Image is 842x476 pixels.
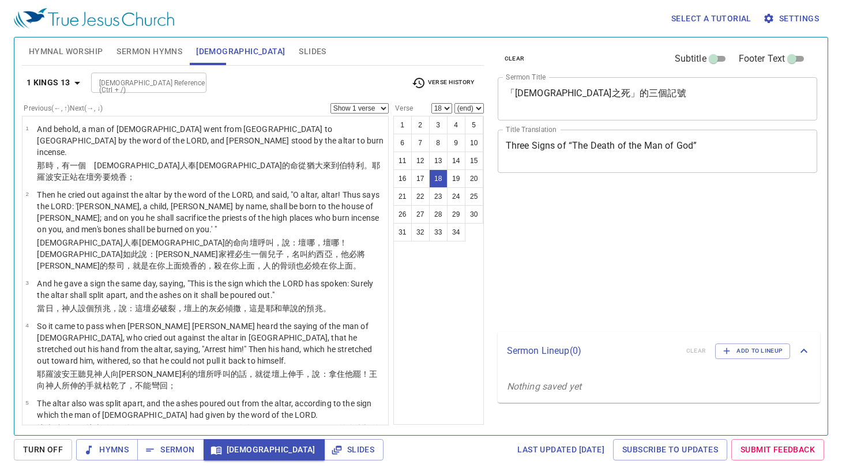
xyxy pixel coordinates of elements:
[22,72,89,93] button: 1 Kings 13
[429,187,448,206] button: 23
[37,369,377,390] wh376: 向[PERSON_NAME]利
[333,443,374,457] span: Slides
[667,8,756,29] button: Select a tutorial
[498,52,532,66] button: clear
[296,261,361,270] wh6106: 也必燒
[78,381,176,390] wh7971: 的手
[429,169,448,188] button: 18
[127,381,176,390] wh3001: ，不能
[37,422,385,445] p: 壇
[393,105,413,112] label: Verse
[37,424,380,444] wh1880: 傾撒了
[393,223,412,241] button: 31
[37,369,377,390] wh3379: 王
[25,279,28,286] span: 3
[95,76,184,89] input: Type Bible Reference
[37,424,380,444] wh7167: ，壇
[447,187,465,206] button: 24
[217,304,331,313] wh1880: 必傾撒
[290,304,331,313] wh3068: 說
[411,152,430,170] button: 12
[25,322,28,328] span: 4
[412,76,474,90] span: Verse History
[447,152,465,170] button: 14
[465,187,483,206] button: 25
[411,223,430,241] button: 32
[37,320,385,367] p: So it came to pass when [PERSON_NAME] [PERSON_NAME] heard the saying of the man of [DEMOGRAPHIC_D...
[447,169,465,188] button: 19
[465,116,483,134] button: 5
[739,52,785,66] span: Footer Text
[37,369,377,390] wh430: 人
[393,152,412,170] button: 11
[429,152,448,170] button: 13
[25,125,28,131] span: 1
[196,44,285,59] span: [DEMOGRAPHIC_DATA]
[24,105,103,112] label: Previous (←, ↑) Next (→, ↓)
[76,439,138,460] button: Hymns
[411,134,430,152] button: 7
[740,443,815,457] span: Submit Feedback
[14,8,174,29] img: True Jesus Church
[37,161,380,182] wh376: 奉[DEMOGRAPHIC_DATA]
[429,134,448,152] button: 8
[447,223,465,241] button: 34
[447,205,465,224] button: 29
[37,369,377,390] wh1008: 的壇
[94,381,176,390] wh3027: 就枯乾了
[152,381,176,390] wh3201: 彎回
[723,346,783,356] span: Add to Lineup
[506,140,810,162] textarea: Three Signs of “The Death of the Man of God”
[447,116,465,134] button: 4
[125,261,361,270] wh3548: ，就是在你上面燒香
[37,369,377,390] wh8085: 神
[37,238,365,270] wh3068: 的命
[513,439,609,460] a: Last updated [DATE]
[100,261,361,270] wh1116: 的祭司
[272,261,362,270] wh120: 的骨頭
[37,238,365,270] wh559: ：壇
[29,44,103,59] span: Hymnal Worship
[447,134,465,152] button: 9
[146,443,194,457] span: Sermon
[429,223,448,241] button: 33
[498,332,821,370] div: Sermon Lineup(0)clearAdd to Lineup
[465,152,483,170] button: 15
[393,187,412,206] button: 21
[37,161,380,182] wh430: 人
[507,381,582,392] i: Nothing saved yet
[429,205,448,224] button: 28
[320,261,361,270] wh8313: 在你上面。
[176,304,331,313] wh7167: ，壇上的灰
[405,74,481,92] button: Verse History
[152,304,331,313] wh4196: 必破裂
[198,261,361,270] wh6999: 的，殺
[37,237,385,271] p: [DEMOGRAPHIC_DATA]人奉[DEMOGRAPHIC_DATA]
[37,238,365,270] wh1697: 向壇
[213,443,315,457] span: [DEMOGRAPHIC_DATA]
[411,169,430,188] button: 17
[37,238,365,270] wh4196: 哪！[DEMOGRAPHIC_DATA]
[517,443,604,457] span: Last updated [DATE]
[37,123,385,158] p: And behold, a man of [DEMOGRAPHIC_DATA] went from [GEOGRAPHIC_DATA] to [GEOGRAPHIC_DATA] by the w...
[54,304,331,313] wh3117: ，神人設
[465,169,483,188] button: 20
[168,381,176,390] wh7725: ；
[411,205,430,224] button: 27
[323,304,331,313] wh4159: 。
[37,424,380,444] wh4196: 也破裂了
[37,238,365,270] wh7121: ，說
[393,134,412,152] button: 6
[761,8,824,29] button: Settings
[731,439,824,460] a: Submit Feedback
[37,238,365,270] wh4196: 呼叫
[393,169,412,188] button: 16
[94,172,135,182] wh4196: 旁要燒香
[37,160,385,183] p: 那時，有一個 [DEMOGRAPHIC_DATA]
[85,443,129,457] span: Hymns
[27,75,70,90] b: 1 Kings 13
[507,344,677,358] p: Sermon Lineup ( 0 )
[37,250,365,270] wh3068: 如此說
[25,399,28,406] span: 5
[223,261,362,270] wh2076: 在你上面，人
